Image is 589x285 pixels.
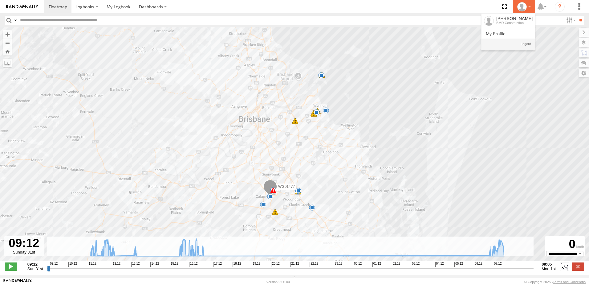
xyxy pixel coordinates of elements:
button: Zoom in [3,30,12,39]
span: Mon 1st Sep 2025 [542,266,556,271]
div: Tanya Winter [515,2,533,11]
a: Terms and Conditions [553,280,586,284]
div: [PERSON_NAME] [496,16,533,21]
span: 13:12 [131,262,140,267]
span: 20:12 [271,262,280,267]
div: 0 [546,237,584,251]
span: WG01477 [278,184,295,189]
span: 02:12 [392,262,400,267]
span: 21:12 [290,262,299,267]
span: 07:12 [493,262,502,267]
label: Search Query [13,16,18,25]
button: Zoom out [3,39,12,47]
strong: 09:05 [542,262,556,266]
span: 03:12 [411,262,420,267]
span: 18:12 [233,262,241,267]
i: ? [555,2,565,12]
span: 14:12 [150,262,159,267]
span: 05:12 [454,262,463,267]
label: Measure [3,59,12,67]
label: Close [572,262,584,271]
label: Search Filter Options [564,16,577,25]
span: 12:12 [112,262,120,267]
span: 10:12 [68,262,77,267]
strong: 09:12 [27,262,43,266]
span: Sun 31st Aug 2025 [27,266,43,271]
span: 22:12 [310,262,318,267]
div: Version: 306.00 [266,280,290,284]
div: BMD Construction [496,21,533,25]
span: 09:12 [49,262,58,267]
div: 7 [272,209,278,215]
a: Visit our Website [3,279,32,285]
span: 00:12 [353,262,362,267]
label: Map Settings [579,69,589,77]
span: 04:12 [435,262,444,267]
span: 06:12 [474,262,482,267]
label: Play/Stop [5,262,17,271]
span: 01:12 [372,262,381,267]
button: Zoom Home [3,47,12,56]
div: © Copyright 2025 - [524,280,586,284]
span: 17:12 [213,262,222,267]
span: 19:12 [252,262,260,267]
span: 15:12 [170,262,178,267]
img: rand-logo.svg [6,5,38,9]
span: 11:12 [88,262,96,267]
span: 23:12 [334,262,343,267]
span: 16:12 [189,262,198,267]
